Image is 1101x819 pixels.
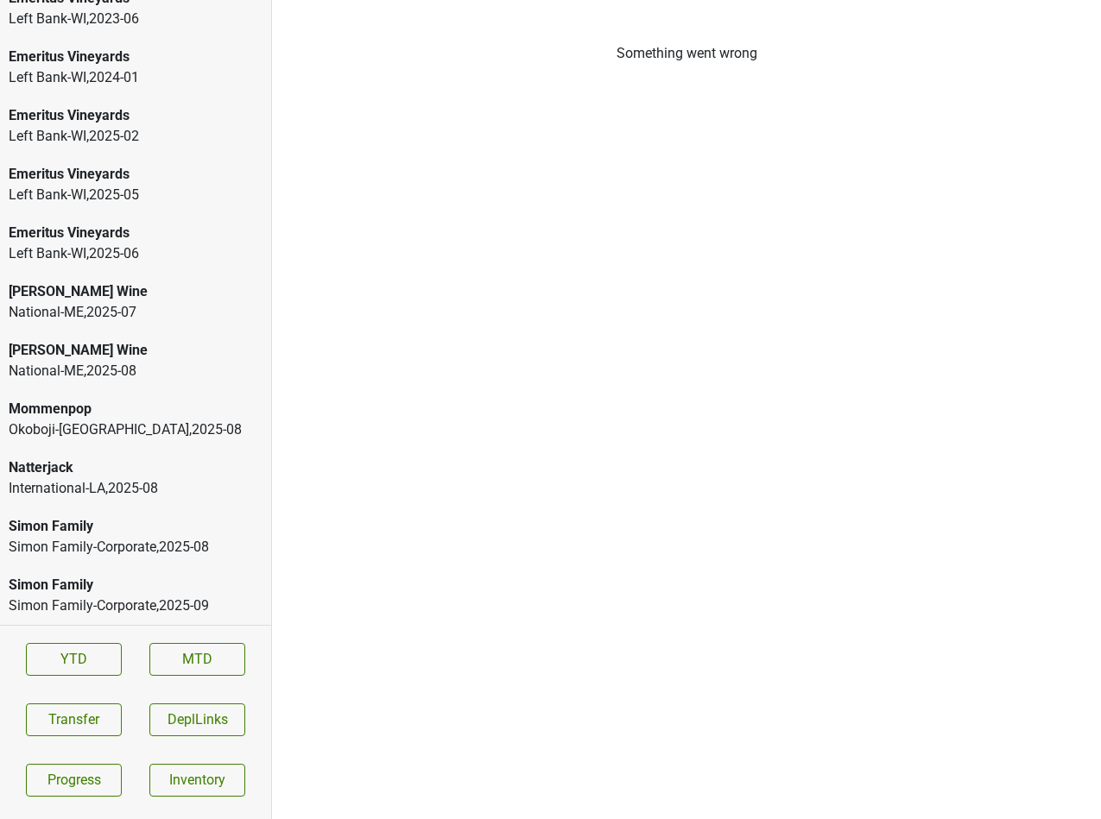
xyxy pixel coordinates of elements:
a: Inventory [149,764,245,797]
div: Emeritus Vineyards [9,105,263,126]
div: Simon Family-Corporate , 2025 - 09 [9,595,263,616]
div: National-ME , 2025 - 08 [9,361,263,381]
div: Okoboji-[GEOGRAPHIC_DATA] , 2025 - 08 [9,419,263,440]
div: Simon Family-Corporate , 2025 - 08 [9,537,263,558]
a: Progress [26,764,122,797]
div: Emeritus Vineyards [9,164,263,185]
div: International-LA , 2025 - 08 [9,478,263,499]
div: Simon Family [9,516,263,537]
div: Natterjack [9,457,263,478]
div: Something went wrong [272,43,1101,64]
div: Emeritus Vineyards [9,223,263,243]
a: YTD [26,643,122,676]
button: Transfer [26,703,122,736]
div: [PERSON_NAME] Wine [9,281,263,302]
a: MTD [149,643,245,676]
div: Left Bank-WI , 2025 - 06 [9,243,263,264]
button: DeplLinks [149,703,245,736]
div: Left Bank-WI , 2025 - 02 [9,126,263,147]
div: National-ME , 2025 - 07 [9,302,263,323]
div: Simon Family [9,575,263,595]
div: [PERSON_NAME] Wine [9,340,263,361]
div: Emeritus Vineyards [9,47,263,67]
div: Mommenpop [9,399,263,419]
div: Left Bank-WI , 2024 - 01 [9,67,263,88]
div: Left Bank-WI , 2023 - 06 [9,9,263,29]
div: Left Bank-WI , 2025 - 05 [9,185,263,205]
